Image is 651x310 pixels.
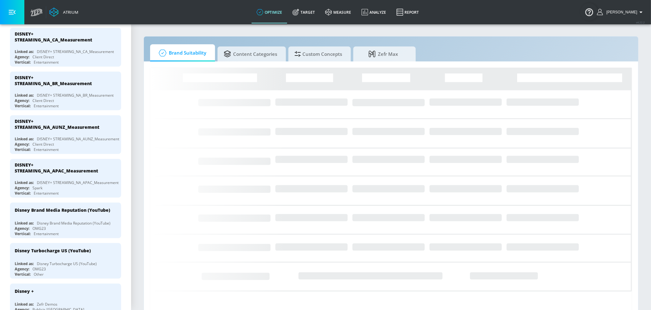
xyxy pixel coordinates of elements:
[37,136,119,142] div: DISNEY+ STREAMING_NA_AUNZ_Measurement
[10,159,121,197] div: DISNEY+ STREAMING_NA_APAC_MeasurementLinked as:DISNEY+ STREAMING_NA_APAC_MeasurementAgency:SparkV...
[15,272,31,277] div: Vertical:
[10,202,121,238] div: Disney Brand Media Reputation (YouTube)Linked as:Disney Brand Media Reputation (YouTube)Agency:OM...
[15,288,34,294] div: Disney +
[37,49,114,54] div: DISNEY+ STREAMING_NA_CA_Measurement
[15,98,29,103] div: Agency:
[15,207,110,213] div: Disney Brand Media Reputation (YouTube)
[15,261,34,266] div: Linked as:
[15,118,111,130] div: DISNEY+ STREAMING_NA_AUNZ_Measurement
[37,220,110,226] div: Disney Brand Media Reputation (YouTube)
[15,231,31,236] div: Vertical:
[252,1,287,23] a: optimize
[597,8,645,16] button: [PERSON_NAME]
[15,226,29,231] div: Agency:
[15,191,31,196] div: Vertical:
[224,46,277,61] span: Content Categories
[15,147,31,152] div: Vertical:
[356,1,391,23] a: Analyze
[15,185,29,191] div: Agency:
[32,98,54,103] div: Client Direct
[10,28,121,66] div: DISNEY+ STREAMING_NA_CA_MeasurementLinked as:DISNEY+ STREAMING_NA_CA_MeasurementAgency:Client Dir...
[49,7,78,17] a: Atrium
[32,142,54,147] div: Client Direct
[10,71,121,110] div: DISNEY+ STREAMING_NA_BR_MeasurementLinked as:DISNEY+ STREAMING_NA_BR_MeasurementAgency:Client Dir...
[10,115,121,154] div: DISNEY+ STREAMING_NA_AUNZ_MeasurementLinked as:DISNEY+ STREAMING_NA_AUNZ_MeasurementAgency:Client...
[15,103,31,109] div: Vertical:
[34,60,59,65] div: Entertainment
[37,302,57,307] div: Zefr Demos
[15,162,111,174] div: DISNEY+ STREAMING_NA_APAC_Measurement
[156,46,206,61] span: Brand Suitability
[15,248,91,254] div: Disney Turbocharge US (YouTube)
[34,103,59,109] div: Entertainment
[636,21,645,24] span: v 4.22.2
[37,93,114,98] div: DISNEY+ STREAMING_NA_BR_Measurement
[15,220,34,226] div: Linked as:
[15,93,34,98] div: Linked as:
[10,243,121,279] div: Disney Turbocharge US (YouTube)Linked as:Disney Turbocharge US (YouTube)Agency:OMG23Vertical:Other
[32,54,54,60] div: Client Direct
[34,147,59,152] div: Entertainment
[604,10,637,14] span: login as: veronica.hernandez@zefr.com
[15,75,111,86] div: DISNEY+ STREAMING_NA_BR_Measurement
[37,180,119,185] div: DISNEY+ STREAMING_NA_APAC_Measurement
[61,9,78,15] div: Atrium
[295,46,342,61] span: Custom Concepts
[287,1,320,23] a: Target
[320,1,356,23] a: measure
[32,226,46,231] div: OMG23
[15,54,29,60] div: Agency:
[391,1,424,23] a: Report
[360,46,407,61] span: Zefr Max
[15,302,34,307] div: Linked as:
[15,142,29,147] div: Agency:
[37,261,97,266] div: Disney Turbocharge US (YouTube)
[34,231,59,236] div: Entertainment
[34,272,44,277] div: Other
[15,180,34,185] div: Linked as:
[15,49,34,54] div: Linked as:
[32,266,46,272] div: OMG23
[15,31,111,43] div: DISNEY+ STREAMING_NA_CA_Measurement
[15,266,29,272] div: Agency:
[580,3,598,21] button: Open Resource Center
[32,185,42,191] div: Spark
[34,191,59,196] div: Entertainment
[15,60,31,65] div: Vertical:
[15,136,34,142] div: Linked as:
